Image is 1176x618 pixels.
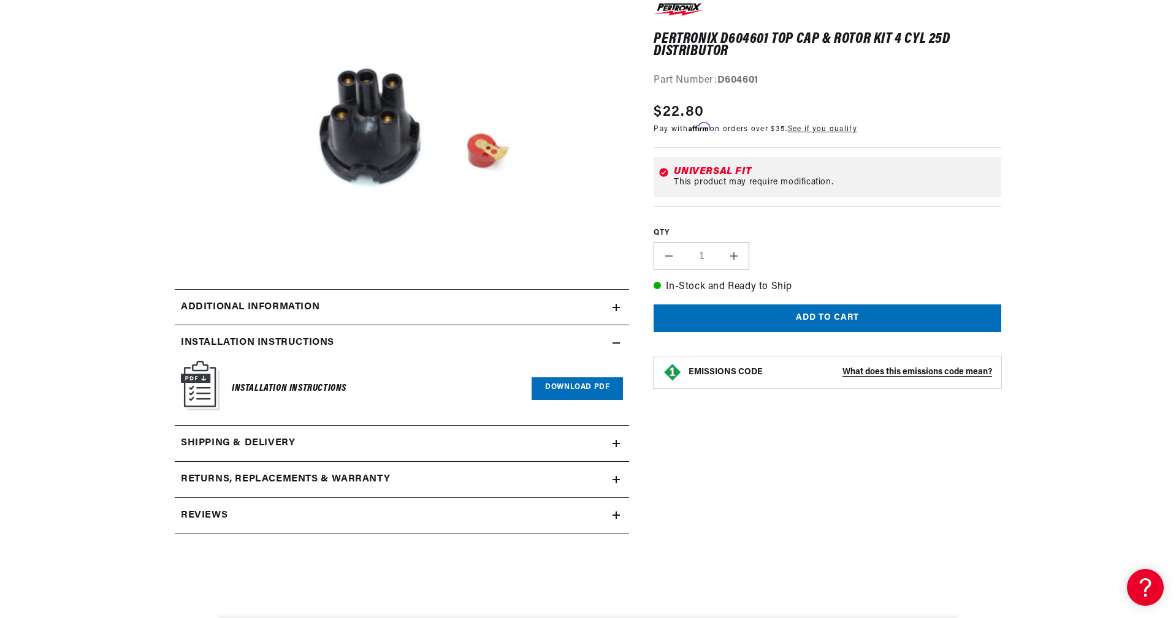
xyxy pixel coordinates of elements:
[788,126,857,133] a: See if you qualify - Learn more about Affirm Financing (opens in modal)
[181,508,227,524] h2: Reviews
[654,73,1001,89] div: Part Number:
[175,1,629,265] media-gallery: Gallery Viewer
[175,290,629,325] summary: Additional information
[181,435,295,451] h2: Shipping & Delivery
[654,101,704,123] span: $22.80
[689,122,710,132] span: Affirm
[654,304,1001,332] button: Add to cart
[654,228,1001,238] label: QTY
[181,300,319,315] h2: Additional information
[175,426,629,461] summary: Shipping & Delivery
[654,33,1001,58] h1: Pertronix D604601 Top Cap & Rotor Kit 4 cyl 25D Distributor
[654,123,857,135] p: Pay with on orders over $35.
[717,75,758,85] strong: D604601
[181,472,390,488] h2: Returns, Replacements & Warranty
[663,363,682,382] img: Emissions code
[654,279,1001,295] p: In-Stock and Ready to Ship
[181,335,334,351] h2: Installation instructions
[674,178,996,187] div: This product may require modification.
[181,361,220,410] img: Instruction Manual
[842,367,992,377] strong: What does this emissions code mean?
[175,325,629,361] summary: Installation instructions
[175,498,629,533] summary: Reviews
[175,462,629,497] summary: Returns, Replacements & Warranty
[689,367,992,378] button: EMISSIONS CODEWhat does this emissions code mean?
[674,167,996,176] div: Universal Fit
[532,377,623,400] a: Download PDF
[232,380,346,397] h6: Installation Instructions
[689,367,763,377] strong: EMISSIONS CODE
